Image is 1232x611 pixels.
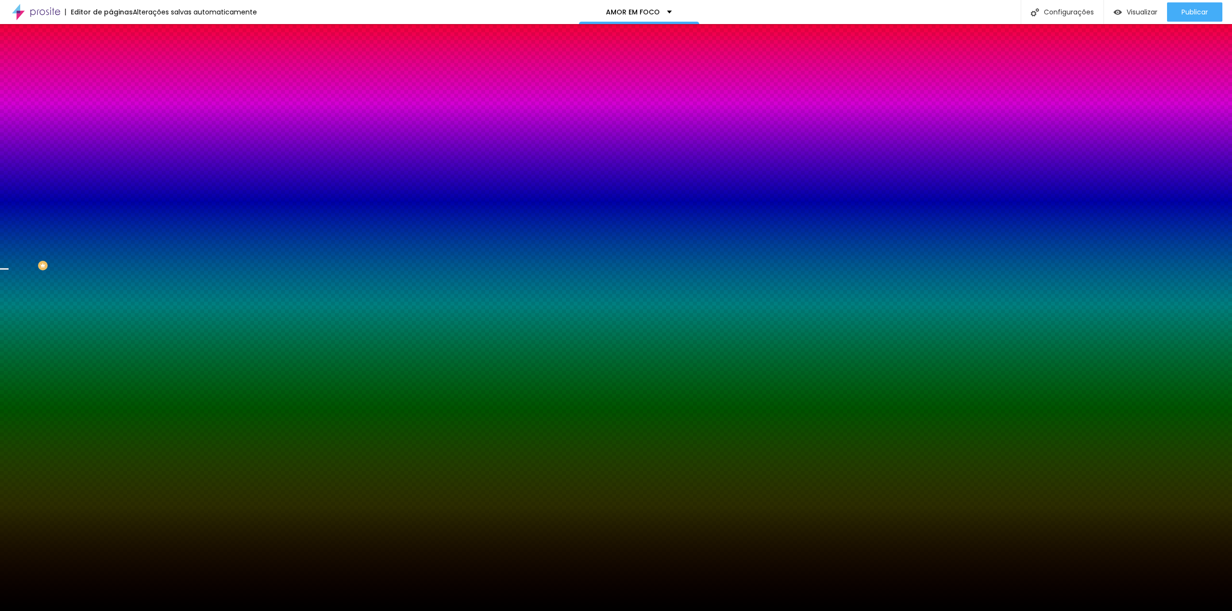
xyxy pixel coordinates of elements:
img: view-1.svg [1114,8,1122,16]
div: Alterações salvas automaticamente [133,9,257,15]
button: Visualizar [1104,2,1167,22]
p: AMOR EM FOCO [606,9,660,15]
div: Editor de páginas [65,9,133,15]
span: Publicar [1181,8,1208,16]
span: Visualizar [1127,8,1157,16]
img: Icone [1031,8,1039,16]
button: Publicar [1167,2,1222,22]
